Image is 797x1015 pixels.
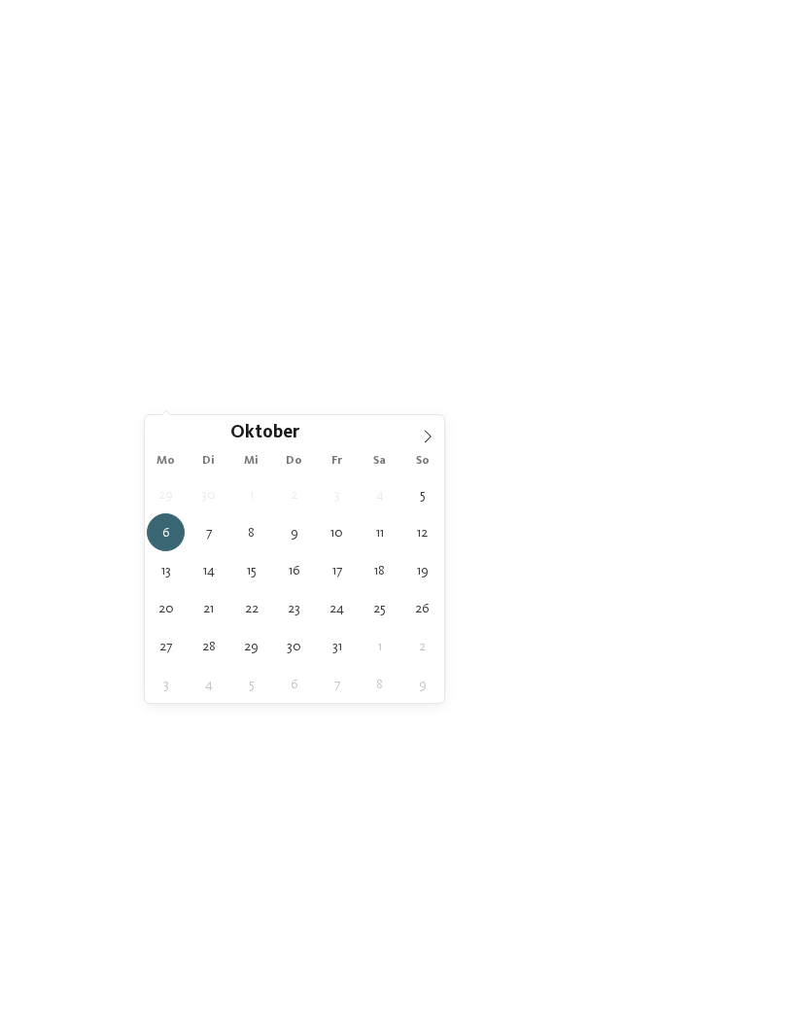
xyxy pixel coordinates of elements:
[198,921,284,931] span: CHILDREN’S FARM
[145,455,188,468] span: Mo
[190,627,227,665] span: Oktober 28, 2025
[230,425,299,443] span: Oktober
[428,802,635,824] span: Familie [PERSON_NAME]
[58,746,274,758] span: Eisacktal – Vals-[GEOGRAPHIC_DATA]
[568,921,653,931] span: CHILDREN’S FARM
[403,475,441,513] span: Oktober 5, 2025
[401,455,444,468] span: So
[483,841,497,864] span: €
[147,475,185,513] span: September 29, 2025
[361,589,398,627] span: Oktober 25, 2025
[403,513,441,551] span: Oktober 12, 2025
[299,422,364,442] input: Year
[50,116,748,153] span: Familienhotels Südtirol – von Familien für Familien
[275,665,313,703] span: November 6, 2025
[361,665,398,703] span: November 8, 2025
[744,499,758,518] span: 27
[403,627,441,665] span: November 2, 2025
[541,951,617,962] span: WINTER ACTION
[73,951,184,962] span: OUTDOOR ADVENTURE
[723,499,738,518] span: 27
[69,439,115,453] span: [DATE]
[232,589,270,627] span: Oktober 22, 2025
[275,551,313,589] span: Oktober 16, 2025
[232,627,270,665] span: Oktober 29, 2025
[428,886,572,905] span: Family Experiences
[77,841,90,864] span: €
[58,802,161,824] span: Familie Stolz
[232,475,270,513] span: Oktober 1, 2025
[442,981,526,992] span: LUXURY RETREAT
[227,951,294,962] span: SKI-IN SKI-OUT
[318,513,356,551] span: Oktober 10, 2025
[442,951,498,962] span: WATER FUN
[428,746,569,758] span: Eisacktal – Ratschings
[318,665,356,703] span: November 7, 2025
[403,665,441,703] span: November 9, 2025
[403,551,441,589] span: Oktober 19, 2025
[318,475,356,513] span: Oktober 3, 2025
[232,551,270,589] span: Oktober 15, 2025
[190,513,227,551] span: Oktober 7, 2025
[147,627,185,665] span: Oktober 27, 2025
[190,475,227,513] span: September 30, 2025
[73,921,155,931] span: ALL ABOUT BABY
[147,513,185,551] span: Oktober 6, 2025
[251,340,547,367] span: Jetzt unverbindlich anfragen!
[232,513,270,551] span: Oktober 8, 2025
[284,242,754,279] a: Urlaub in [GEOGRAPHIC_DATA] mit Kindern
[361,551,398,589] span: Oktober 18, 2025
[190,551,227,589] span: Oktober 14, 2025
[73,981,128,992] span: WATER FUN
[275,513,313,551] span: Oktober 9, 2025
[305,369,493,387] span: Bei euren Lieblingshotels
[442,921,524,931] span: ALL ABOUT BABY
[700,19,797,68] img: Familienhotels Südtirol
[114,841,127,864] span: €
[318,627,356,665] span: Oktober 31, 2025
[318,589,356,627] span: Oktober 24, 2025
[428,841,441,864] span: €
[58,776,369,801] h4: Familienhotel Huber ****ˢ
[359,455,401,468] span: Sa
[58,841,72,864] span: €
[428,776,739,801] h4: Das 5-Sterne-Luxusretreat Alpura
[58,886,203,905] span: Family Experiences
[318,551,356,589] span: Oktober 17, 2025
[683,439,728,453] span: filtern
[275,475,313,513] span: Oktober 2, 2025
[232,665,270,703] span: November 5, 2025
[403,589,441,627] span: Oktober 26, 2025
[275,627,313,665] span: Oktober 30, 2025
[275,589,313,627] span: Oktober 23, 2025
[147,665,185,703] span: November 3, 2025
[230,455,273,468] span: Mi
[316,455,359,468] span: Fr
[147,589,185,627] span: Oktober 20, 2025
[738,499,744,518] span: /
[446,841,460,864] span: €
[273,455,316,468] span: Do
[74,154,724,200] span: Die Expertinnen und Experten für naturnahe Ferien, die in Erinnerung bleiben
[747,36,779,52] span: Menü
[361,513,398,551] span: Oktober 11, 2025
[39,218,758,283] p: Die sind so bunt wie das Leben, verfolgen aber alle die gleichen . Findet jetzt das Familienhotel...
[361,627,398,665] span: November 1, 2025
[147,551,185,589] span: Oktober 13, 2025
[95,841,109,864] span: €
[361,475,398,513] span: Oktober 4, 2025
[190,665,227,703] span: November 4, 2025
[499,439,588,453] span: Family Experiences
[188,455,230,468] span: Di
[125,221,368,236] a: Familienhotels [GEOGRAPHIC_DATA]
[465,841,478,864] span: €
[190,589,227,627] span: Oktober 21, 2025
[97,242,236,258] a: Qualitätsversprechen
